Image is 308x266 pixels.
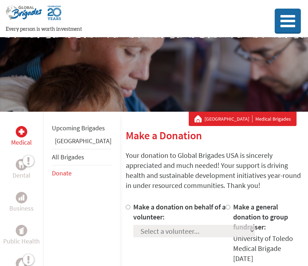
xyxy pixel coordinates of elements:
div: Medical [16,126,27,137]
img: Public Health [19,227,24,234]
div: Business [16,192,27,203]
a: Donate [52,169,72,177]
li: Donate [52,165,111,181]
img: Global Brigades Celebrating 20 Years [48,6,61,26]
label: Make a general donation to group fundraiser: [233,202,288,231]
a: MedicalMedical [11,126,32,147]
div: Medical Brigades [194,115,291,122]
img: Global Brigades Logo [6,6,42,26]
a: [GEOGRAPHIC_DATA] [204,115,252,122]
a: All Brigades [52,153,84,161]
div: Public Health [16,225,27,236]
p: Dental [13,170,30,180]
p: Medical [11,137,32,147]
a: BusinessBusiness [9,192,34,213]
img: Business [19,195,24,200]
img: Medical [19,129,24,135]
p: Public Health [3,236,40,246]
a: Upcoming Brigades [52,124,105,132]
li: Upcoming Brigades [52,120,111,136]
label: Make a donation on behalf of a volunteer: [133,202,226,221]
li: All Brigades [52,149,111,165]
p: Every person is worth investment [6,26,253,33]
div: Dental [16,159,27,170]
a: [GEOGRAPHIC_DATA] [55,137,111,145]
li: Guatemala [52,136,111,149]
p: Business [9,203,34,213]
p: Your donation to Global Brigades USA is sincerely appreciated and much needed! Your support is dr... [126,150,302,190]
a: Public HealthPublic Health [3,225,40,246]
a: DentalDental [13,159,30,180]
h2: Make a Donation [126,129,302,142]
img: Dental [19,161,24,168]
